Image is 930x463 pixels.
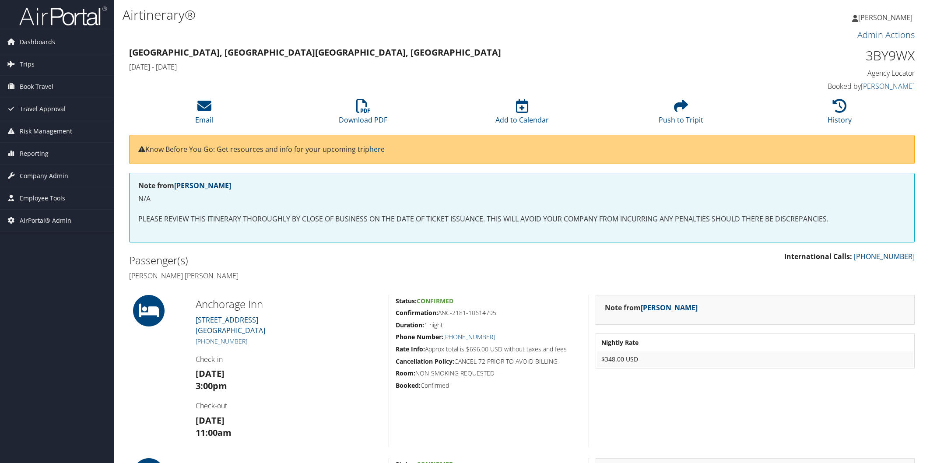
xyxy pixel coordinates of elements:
[20,165,68,187] span: Company Admin
[396,345,425,353] strong: Rate Info:
[396,345,582,354] h5: Approx total is $696.00 USD without taxes and fees
[659,104,703,125] a: Push to Tripit
[20,187,65,209] span: Employee Tools
[396,321,424,329] strong: Duration:
[396,357,454,365] strong: Cancellation Policy:
[641,303,698,312] a: [PERSON_NAME]
[195,104,213,125] a: Email
[728,81,915,91] h4: Booked by
[196,337,247,345] a: [PHONE_NUMBER]
[597,351,913,367] td: $348.00 USD
[443,333,495,341] a: [PHONE_NUMBER]
[196,354,382,364] h4: Check-in
[396,309,582,317] h5: ANC-2181-10614795
[196,297,382,312] h2: Anchorage Inn
[20,210,71,231] span: AirPortal® Admin
[174,181,231,190] a: [PERSON_NAME]
[138,181,231,190] strong: Note from
[784,252,852,261] strong: International Calls:
[196,414,225,426] strong: [DATE]
[339,104,387,125] a: Download PDF
[495,104,549,125] a: Add to Calendar
[129,253,516,268] h2: Passenger(s)
[129,46,501,58] strong: [GEOGRAPHIC_DATA], [GEOGRAPHIC_DATA] [GEOGRAPHIC_DATA], [GEOGRAPHIC_DATA]
[728,46,915,65] h1: 3BY9WX
[396,369,582,378] h5: NON-SMOKING REQUESTED
[138,214,905,225] p: PLEASE REVIEW THIS ITINERARY THOROUGHLY BY CLOSE OF BUSINESS ON THE DATE OF TICKET ISSUANCE. THIS...
[196,427,232,438] strong: 11:00am
[828,104,852,125] a: History
[196,368,225,379] strong: [DATE]
[20,31,55,53] span: Dashboards
[20,143,49,165] span: Reporting
[129,62,715,72] h4: [DATE] - [DATE]
[597,335,913,351] th: Nightly Rate
[196,401,382,410] h4: Check-out
[857,29,915,41] a: Admin Actions
[138,193,905,205] p: N/A
[369,144,385,154] a: here
[861,81,915,91] a: [PERSON_NAME]
[20,120,72,142] span: Risk Management
[396,357,582,366] h5: CANCEL 72 PRIOR TO AVOID BILLING
[728,68,915,78] h4: Agency Locator
[396,381,421,389] strong: Booked:
[858,13,912,22] span: [PERSON_NAME]
[129,271,516,281] h4: [PERSON_NAME] [PERSON_NAME]
[196,315,265,335] a: [STREET_ADDRESS][GEOGRAPHIC_DATA]
[396,381,582,390] h5: Confirmed
[396,369,415,377] strong: Room:
[196,380,227,392] strong: 3:00pm
[123,6,655,24] h1: Airtinerary®
[852,4,921,31] a: [PERSON_NAME]
[19,6,107,26] img: airportal-logo.png
[396,309,438,317] strong: Confirmation:
[396,321,582,330] h5: 1 night
[605,303,698,312] strong: Note from
[138,144,905,155] p: Know Before You Go: Get resources and info for your upcoming trip
[20,53,35,75] span: Trips
[396,297,417,305] strong: Status:
[417,297,453,305] span: Confirmed
[20,76,53,98] span: Book Travel
[396,333,443,341] strong: Phone Number:
[854,252,915,261] a: [PHONE_NUMBER]
[20,98,66,120] span: Travel Approval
